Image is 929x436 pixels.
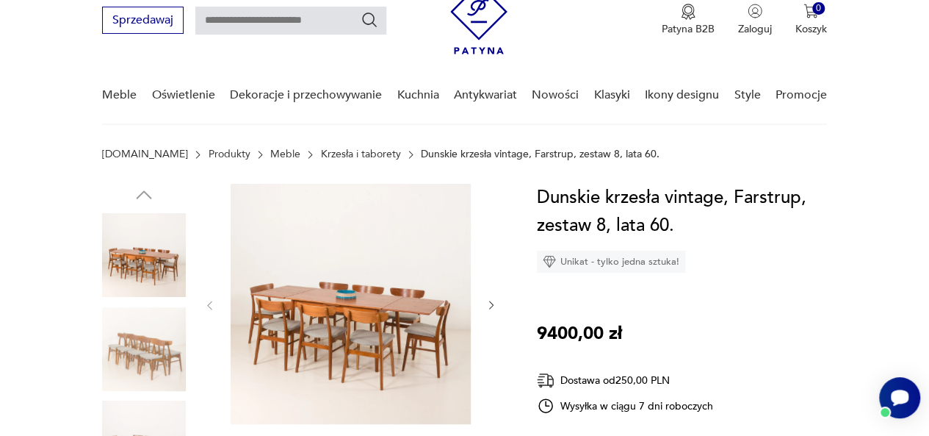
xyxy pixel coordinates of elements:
a: Style [734,67,760,124]
div: Dostawa od 250,00 PLN [537,371,713,390]
a: [DOMAIN_NAME] [102,149,188,160]
a: Dekoracje i przechowywanie [230,67,382,124]
a: Ikony designu [645,67,719,124]
button: Szukaj [361,11,378,29]
div: 0 [812,2,825,15]
button: Zaloguj [738,4,772,36]
a: Antykwariat [454,67,517,124]
h1: Dunskie krzesła vintage, Farstrup, zestaw 8, lata 60. [537,184,827,240]
a: Meble [270,149,300,160]
a: Nowości [532,67,579,124]
img: Zdjęcie produktu Dunskie krzesła vintage, Farstrup, zestaw 8, lata 60. [102,213,186,297]
div: Unikat - tylko jedna sztuka! [537,251,685,273]
p: Zaloguj [738,22,772,36]
a: Promocje [776,67,827,124]
iframe: Smartsupp widget button [879,377,920,418]
img: Zdjęcie produktu Dunskie krzesła vintage, Farstrup, zestaw 8, lata 60. [231,184,471,424]
button: Sprzedawaj [102,7,184,34]
p: 9400,00 zł [537,320,622,348]
a: Sprzedawaj [102,16,184,26]
a: Krzesła i taborety [321,149,401,160]
a: Oświetlenie [152,67,215,124]
a: Kuchnia [397,67,438,124]
img: Ikona medalu [681,4,695,20]
img: Zdjęcie produktu Dunskie krzesła vintage, Farstrup, zestaw 8, lata 60. [102,307,186,391]
img: Ikona dostawy [537,371,554,390]
a: Klasyki [594,67,630,124]
p: Dunskie krzesła vintage, Farstrup, zestaw 8, lata 60. [421,149,659,160]
p: Koszyk [795,22,827,36]
div: Wysyłka w ciągu 7 dni roboczych [537,397,713,415]
a: Produkty [209,149,250,160]
img: Ikonka użytkownika [748,4,762,18]
a: Meble [102,67,137,124]
p: Patyna B2B [662,22,715,36]
img: Ikona diamentu [543,255,556,268]
a: Ikona medaluPatyna B2B [662,4,715,36]
button: 0Koszyk [795,4,827,36]
img: Ikona koszyka [803,4,818,18]
button: Patyna B2B [662,4,715,36]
